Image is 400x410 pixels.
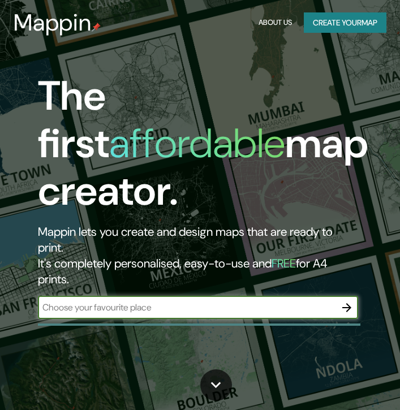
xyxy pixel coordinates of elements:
button: About Us [256,12,295,33]
h2: Mappin lets you create and design maps that are ready to print. It's completely personalised, eas... [38,224,358,287]
button: Create yourmap [304,12,386,33]
h1: affordable [109,117,285,170]
h5: FREE [272,256,296,271]
h3: Mappin [14,9,92,36]
img: mappin-pin [92,23,101,32]
h1: The first map creator. [38,72,368,224]
input: Choose your favourite place [38,301,336,314]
